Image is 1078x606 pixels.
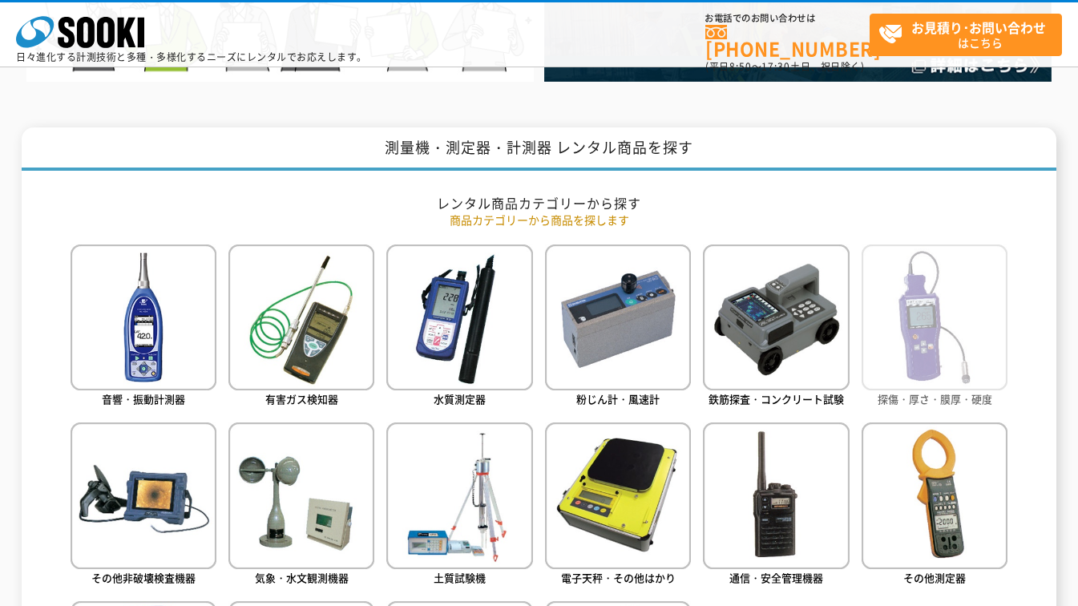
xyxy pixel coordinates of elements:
[862,422,1007,568] img: その他測定器
[386,244,532,410] a: 水質測定器
[903,570,966,585] span: その他測定器
[434,570,486,585] span: 土質試験機
[71,195,1008,212] h2: レンタル商品カテゴリーから探す
[729,570,823,585] span: 通信・安全管理機器
[228,244,374,410] a: 有害ガス検知器
[71,212,1008,228] p: 商品カテゴリーから商品を探します
[878,14,1061,55] span: はこちら
[545,244,691,390] img: 粉じん計・風速計
[878,391,992,406] span: 探傷・厚さ・膜厚・硬度
[862,244,1007,390] img: 探傷・厚さ・膜厚・硬度
[709,391,844,406] span: 鉄筋探査・コンクリート試験
[71,422,216,568] img: その他非破壊検査機器
[761,59,790,74] span: 17:30
[705,14,870,23] span: お電話でのお問い合わせは
[705,25,870,58] a: [PHONE_NUMBER]
[862,422,1007,588] a: その他測定器
[703,244,849,410] a: 鉄筋探査・コンクリート試験
[386,422,532,588] a: 土質試験機
[255,570,349,585] span: 気象・水文観測機器
[434,391,486,406] span: 水質測定器
[705,59,864,74] span: (平日 ～ 土日、祝日除く)
[576,391,660,406] span: 粉じん計・風速計
[703,422,849,588] a: 通信・安全管理機器
[22,127,1056,172] h1: 測量機・測定器・計測器 レンタル商品を探す
[16,52,367,62] p: 日々進化する計測技術と多種・多様化するニーズにレンタルでお応えします。
[870,14,1062,56] a: お見積り･お問い合わせはこちら
[228,422,374,568] img: 気象・水文観測機器
[911,18,1046,37] strong: お見積り･お問い合わせ
[102,391,185,406] span: 音響・振動計測器
[561,570,676,585] span: 電子天秤・その他はかり
[729,59,752,74] span: 8:50
[71,422,216,588] a: その他非破壊検査機器
[545,244,691,410] a: 粉じん計・風速計
[71,244,216,410] a: 音響・振動計測器
[862,244,1007,410] a: 探傷・厚さ・膜厚・硬度
[228,244,374,390] img: 有害ガス検知器
[265,391,338,406] span: 有害ガス検知器
[228,422,374,588] a: 気象・水文観測機器
[545,422,691,588] a: 電子天秤・その他はかり
[386,244,532,390] img: 水質測定器
[91,570,196,585] span: その他非破壊検査機器
[71,244,216,390] img: 音響・振動計測器
[545,422,691,568] img: 電子天秤・その他はかり
[703,244,849,390] img: 鉄筋探査・コンクリート試験
[386,422,532,568] img: 土質試験機
[703,422,849,568] img: 通信・安全管理機器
